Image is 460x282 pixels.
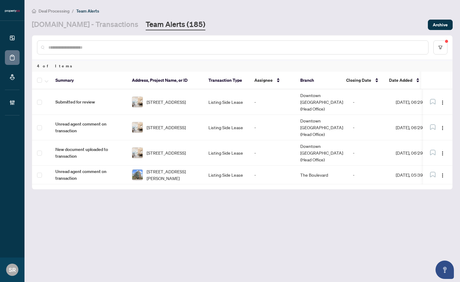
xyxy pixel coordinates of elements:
td: - [348,89,391,115]
span: home [32,9,36,13]
span: Archive [433,20,448,30]
td: [DATE], 06:29pm [391,89,446,115]
button: Logo [438,170,447,180]
td: - [348,115,391,140]
span: [STREET_ADDRESS][PERSON_NAME] [147,168,199,182]
img: Logo [440,100,445,105]
div: 4 of Items [32,60,452,72]
td: Listing Side Lease [204,140,249,166]
td: Downtown [GEOGRAPHIC_DATA] (Head Office) [295,140,348,166]
a: [DOMAIN_NAME] - Transactions [32,19,138,30]
span: New document uploaded to transaction [55,146,122,160]
span: Unread agent comment on transaction [55,121,122,134]
span: Team Alerts [76,8,99,14]
td: [DATE], 06:29pm [391,115,446,140]
span: Deal Processing [39,8,69,14]
span: Submitted for review [55,99,122,105]
img: Logo [440,126,445,130]
span: [STREET_ADDRESS] [147,149,186,156]
td: Listing Side Lease [204,89,249,115]
a: Team Alerts (185) [146,19,205,30]
span: Unread agent comment on transaction [55,168,122,182]
img: Logo [440,151,445,156]
img: Logo [440,173,445,178]
td: - [249,115,295,140]
td: Downtown [GEOGRAPHIC_DATA] (Head Office) [295,89,348,115]
span: [STREET_ADDRESS] [147,99,186,105]
button: Logo [438,122,447,132]
td: [DATE], 05:39pm [391,166,446,184]
button: filter [433,40,447,55]
td: - [249,166,295,184]
img: logo [5,9,20,13]
button: Logo [438,148,447,158]
button: Open asap [436,261,454,279]
td: Listing Side Lease [204,115,249,140]
span: Date Added [389,77,412,84]
th: Address, Project Name, or ID [127,72,204,89]
img: thumbnail-img [132,170,143,180]
span: Closing Date [346,77,371,84]
td: The Boulevard [295,166,348,184]
td: - [249,140,295,166]
th: Summary [50,72,127,89]
li: / [72,7,74,14]
th: Closing Date [341,72,384,89]
td: - [348,166,391,184]
button: Logo [438,97,447,107]
th: Transaction Type [204,72,249,89]
td: Listing Side Lease [204,166,249,184]
td: Downtown [GEOGRAPHIC_DATA] (Head Office) [295,115,348,140]
img: thumbnail-img [132,97,143,107]
button: Archive [428,20,453,30]
th: Date Added [384,72,439,89]
img: thumbnail-img [132,148,143,158]
td: - [249,89,295,115]
span: filter [438,45,443,50]
span: SR [9,265,16,274]
td: [DATE], 06:29pm [391,140,446,166]
th: Branch [295,72,341,89]
img: thumbnail-img [132,122,143,133]
span: [STREET_ADDRESS] [147,124,186,131]
td: - [348,140,391,166]
th: Assignee [249,72,295,89]
span: Assignee [254,77,273,84]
